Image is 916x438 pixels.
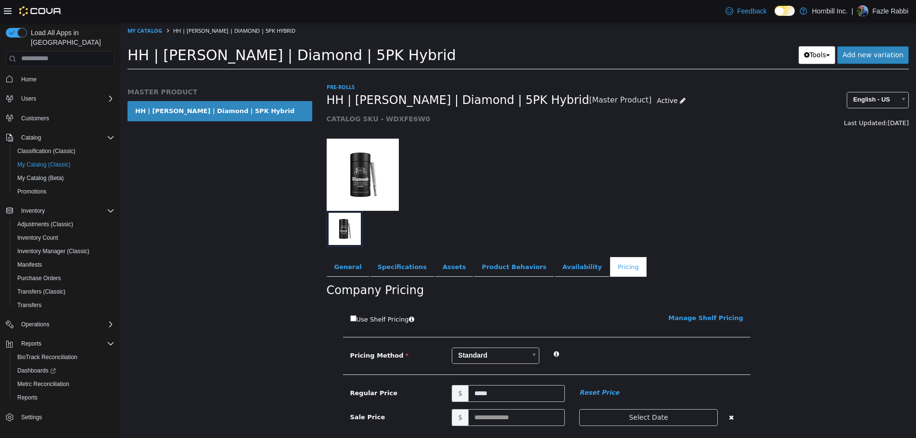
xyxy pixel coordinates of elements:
span: Transfers (Classic) [13,286,114,297]
span: $ [331,363,348,380]
span: Feedback [737,6,766,16]
span: Users [21,95,36,103]
button: Operations [17,319,53,330]
a: HH | [PERSON_NAME] | Diamond | 5PK Hybrid [7,79,192,99]
span: BioTrack Reconciliation [17,353,77,361]
span: Classification (Classic) [13,145,114,157]
button: Inventory Count [10,231,118,245]
a: Classification (Classic) [13,145,79,157]
button: Inventory [17,205,49,217]
span: Classification (Classic) [17,147,76,155]
span: Operations [17,319,114,330]
a: Inventory Count [13,232,62,244]
a: My Catalog (Classic) [13,159,75,170]
span: $ [331,387,348,404]
span: My Catalog (Beta) [17,174,64,182]
a: Home [17,74,40,85]
h2: Company Pricing [206,261,304,276]
a: Add new variation [717,24,789,42]
a: Reports [13,392,41,403]
span: Active [536,75,557,82]
span: Transfers (Classic) [17,288,65,296]
a: Active [531,70,571,88]
span: Operations [21,321,50,328]
a: Dashboards [10,364,118,377]
span: English - US [727,70,776,85]
span: Home [21,76,37,83]
span: Customers [17,112,114,124]
span: Inventory [17,205,114,217]
p: | [852,5,853,17]
span: Reports [13,392,114,403]
span: Pricing Method [230,330,289,337]
input: Use Shelf Pricing [230,293,236,299]
p: Hornbill Inc. [812,5,848,17]
button: Classification (Classic) [10,144,118,158]
a: Transfers [13,299,45,311]
span: Reports [17,394,38,401]
a: My Catalog (Beta) [13,172,68,184]
button: Home [2,72,118,86]
span: Dashboards [13,365,114,376]
span: Inventory [21,207,45,215]
span: Metrc Reconciliation [17,380,69,388]
button: Users [17,93,40,104]
div: Fazle Rabbi [857,5,868,17]
span: Last Updated: [724,97,767,104]
h5: CATALOG SKU - WDXFE6W0 [206,92,639,101]
span: Reports [17,338,114,349]
a: General [206,235,249,255]
button: Catalog [2,131,118,144]
span: BioTrack Reconciliation [13,351,114,363]
img: Cova [19,6,62,16]
span: HH | [PERSON_NAME] | Diamond | 5PK Hybrid [7,25,336,41]
a: Manage Shelf Pricing [548,292,623,299]
button: Purchase Orders [10,271,118,285]
a: Settings [17,412,46,423]
button: Reports [17,338,45,349]
button: Operations [2,318,118,331]
button: Settings [2,410,118,424]
span: Transfers [13,299,114,311]
a: Feedback [722,1,770,21]
a: Pre-Rolls [206,61,234,68]
span: My Catalog (Classic) [13,159,114,170]
span: Inventory Count [17,234,58,242]
a: Purchase Orders [13,272,65,284]
a: Manifests [13,259,46,271]
span: Use Shelf Pricing [236,294,289,301]
span: Sale Price [230,391,265,399]
a: Assets [315,235,353,255]
span: Reports [21,340,41,348]
button: Transfers (Classic) [10,285,118,298]
button: Inventory [2,204,118,218]
span: [DATE] [767,97,789,104]
span: Adjustments (Classic) [13,219,114,230]
span: Adjustments (Classic) [17,220,73,228]
span: Users [17,93,114,104]
span: Metrc Reconciliation [13,378,114,390]
button: Add Sale [324,412,370,429]
a: English - US [726,70,789,86]
em: Reset Price [459,367,499,374]
span: Load All Apps in [GEOGRAPHIC_DATA] [27,28,114,47]
span: Catalog [17,132,114,143]
span: My Catalog (Beta) [13,172,114,184]
p: Fazle Rabbi [872,5,908,17]
span: Promotions [13,186,114,197]
span: Catalog [21,134,41,142]
button: Promotions [10,185,118,198]
span: Regular Price [230,367,277,374]
span: Inventory Count [13,232,114,244]
a: Specifications [250,235,314,255]
button: Metrc Reconciliation [10,377,118,391]
span: My Catalog (Classic) [17,161,71,168]
a: Inventory Manager (Classic) [13,245,93,257]
button: Inventory Manager (Classic) [10,245,118,258]
button: My Catalog (Beta) [10,171,118,185]
button: Tools [678,24,715,42]
button: Adjustments (Classic) [10,218,118,231]
span: Manifests [17,261,42,269]
a: Standard [331,325,419,342]
span: Manifests [13,259,114,271]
